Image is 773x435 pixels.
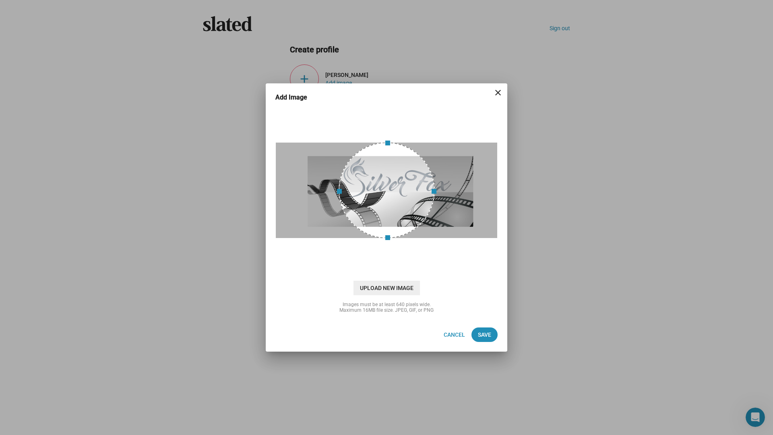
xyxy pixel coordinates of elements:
button: Cancel [437,327,471,342]
h3: Add Image [275,93,318,101]
button: Save [471,327,498,342]
span: Upload New Image [353,281,420,295]
img: tnGwcgAAAAZJREFUAwCM0NyYTz3GuAAAAABJRU5ErkJggg== [275,142,498,238]
div: Images must be at least 640 pixels wide. Maximum 16MB file size. JPEG, GIF, or PNG [306,302,467,313]
mat-icon: close [493,88,503,97]
span: Save [478,327,491,342]
span: Cancel [444,327,465,342]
